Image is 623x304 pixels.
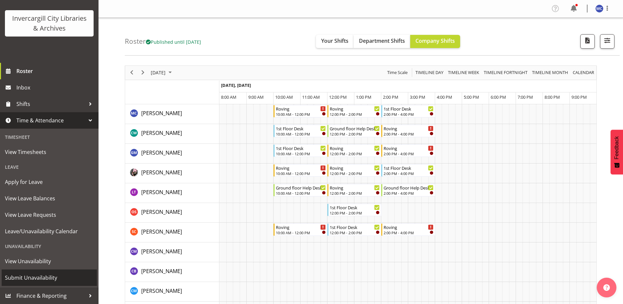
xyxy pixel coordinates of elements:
[330,204,380,211] div: 1st Floor Desk
[141,228,182,235] span: [PERSON_NAME]
[2,207,97,223] a: View Leave Requests
[2,253,97,269] a: View Unavailability
[141,129,182,137] span: [PERSON_NAME]
[327,184,381,196] div: Lyndsay Tautari"s event - Roving Begin From Saturday, October 25, 2025 at 12:00:00 PM GMT+13:00 E...
[141,168,182,176] a: [PERSON_NAME]
[384,105,434,112] div: 1st Floor Desk
[141,208,182,216] a: [PERSON_NAME]
[384,145,434,151] div: Roving
[2,144,97,160] a: View Timesheets
[330,151,380,156] div: 12:00 PM - 2:00 PM
[125,262,219,282] td: Chris Broad resource
[2,174,97,190] a: Apply for Leave
[321,37,348,44] span: Your Shifts
[16,291,85,301] span: Finance & Reporting
[330,184,380,191] div: Roving
[141,228,182,236] a: [PERSON_NAME]
[274,184,327,196] div: Lyndsay Tautari"s event - Ground floor Help Desk Begin From Saturday, October 25, 2025 at 10:00:0...
[384,125,434,132] div: Roving
[16,83,95,92] span: Inbox
[483,68,529,77] button: Fortnight
[381,223,435,236] div: Serena Casey"s event - Roving Begin From Saturday, October 25, 2025 at 2:00:00 PM GMT+13:00 Ends ...
[545,94,560,100] span: 8:00 PM
[141,188,182,196] a: [PERSON_NAME]
[384,184,434,191] div: Ground floor Help Desk
[141,169,182,176] span: [PERSON_NAME]
[464,94,479,100] span: 5:00 PM
[16,115,85,125] span: Time & Attendance
[221,94,236,100] span: 8:00 AM
[125,124,219,144] td: Catherine Wilson resource
[381,125,435,137] div: Catherine Wilson"s event - Roving Begin From Saturday, October 25, 2025 at 2:00:00 PM GMT+13:00 E...
[274,105,327,117] div: Aurora Catu"s event - Roving Begin From Saturday, October 25, 2025 at 10:00:00 AM GMT+13:00 Ends ...
[330,171,380,176] div: 12:00 PM - 2:00 PM
[2,190,97,207] a: View Leave Balances
[125,282,219,302] td: Cindy Mulrooney resource
[572,68,595,77] span: calendar
[2,130,97,144] div: Timesheet
[384,171,434,176] div: 2:00 PM - 4:00 PM
[2,160,97,174] div: Leave
[127,68,136,77] button: Previous
[125,242,219,262] td: Chamique Mamolo resource
[572,68,595,77] button: Month
[437,94,452,100] span: 4:00 PM
[2,240,97,253] div: Unavailability
[5,256,94,266] span: View Unavailability
[2,223,97,240] a: Leave/Unavailability Calendar
[410,35,460,48] button: Company Shifts
[414,68,445,77] button: Timeline Day
[359,37,405,44] span: Department Shifts
[141,248,182,255] span: [PERSON_NAME]
[141,287,182,294] span: [PERSON_NAME]
[274,164,327,177] div: Keyu Chen"s event - Roving Begin From Saturday, October 25, 2025 at 10:00:00 AM GMT+13:00 Ends At...
[275,94,293,100] span: 10:00 AM
[447,68,480,77] button: Timeline Week
[603,284,610,291] img: help-xxl-2.png
[483,68,528,77] span: Timeline Fortnight
[327,164,381,177] div: Keyu Chen"s event - Roving Begin From Saturday, October 25, 2025 at 12:00:00 PM GMT+13:00 Ends At...
[614,136,620,159] span: Feedback
[276,125,326,132] div: 1st Floor Desk
[600,34,614,49] button: Filter Shifts
[141,189,182,196] span: [PERSON_NAME]
[327,144,381,157] div: Gabriel McKay Smith"s event - Roving Begin From Saturday, October 25, 2025 at 12:00:00 PM GMT+13:...
[141,149,182,157] a: [PERSON_NAME]
[16,66,95,76] span: Roster
[330,224,380,230] div: 1st Floor Desk
[571,94,587,100] span: 9:00 PM
[125,164,219,183] td: Keyu Chen resource
[274,223,327,236] div: Serena Casey"s event - Roving Begin From Saturday, October 25, 2025 at 10:00:00 AM GMT+13:00 Ends...
[518,94,533,100] span: 7:00 PM
[387,68,408,77] span: Time Scale
[330,112,380,117] div: 12:00 PM - 2:00 PM
[384,165,434,171] div: 1st Floor Desk
[384,230,434,235] div: 2:00 PM - 4:00 PM
[125,203,219,223] td: Olivia Stanley resource
[5,147,94,157] span: View Timesheets
[383,94,398,100] span: 2:00 PM
[276,112,326,117] div: 10:00 AM - 12:00 PM
[141,267,182,275] span: [PERSON_NAME]
[327,204,381,216] div: Olivia Stanley"s event - 1st Floor Desk Begin From Saturday, October 25, 2025 at 12:00:00 PM GMT+...
[354,35,410,48] button: Department Shifts
[141,287,182,295] a: [PERSON_NAME]
[381,105,435,117] div: Aurora Catu"s event - 1st Floor Desk Begin From Saturday, October 25, 2025 at 2:00:00 PM GMT+13:0...
[16,99,85,109] span: Shifts
[2,269,97,286] a: Submit Unavailability
[5,226,94,236] span: Leave/Unavailability Calendar
[491,94,506,100] span: 6:00 PM
[276,151,326,156] div: 10:00 AM - 12:00 PM
[330,165,380,171] div: Roving
[356,94,371,100] span: 1:00 PM
[276,171,326,176] div: 10:00 AM - 12:00 PM
[447,68,480,77] span: Timeline Week
[381,144,435,157] div: Gabriel McKay Smith"s event - Roving Begin From Saturday, October 25, 2025 at 2:00:00 PM GMT+13:0...
[141,109,182,117] a: [PERSON_NAME]
[150,68,175,77] button: October 2025
[330,105,380,112] div: Roving
[126,66,137,80] div: previous period
[410,94,425,100] span: 3:00 PM
[5,177,94,187] span: Apply for Leave
[11,13,87,33] div: Invercargill City Libraries & Archives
